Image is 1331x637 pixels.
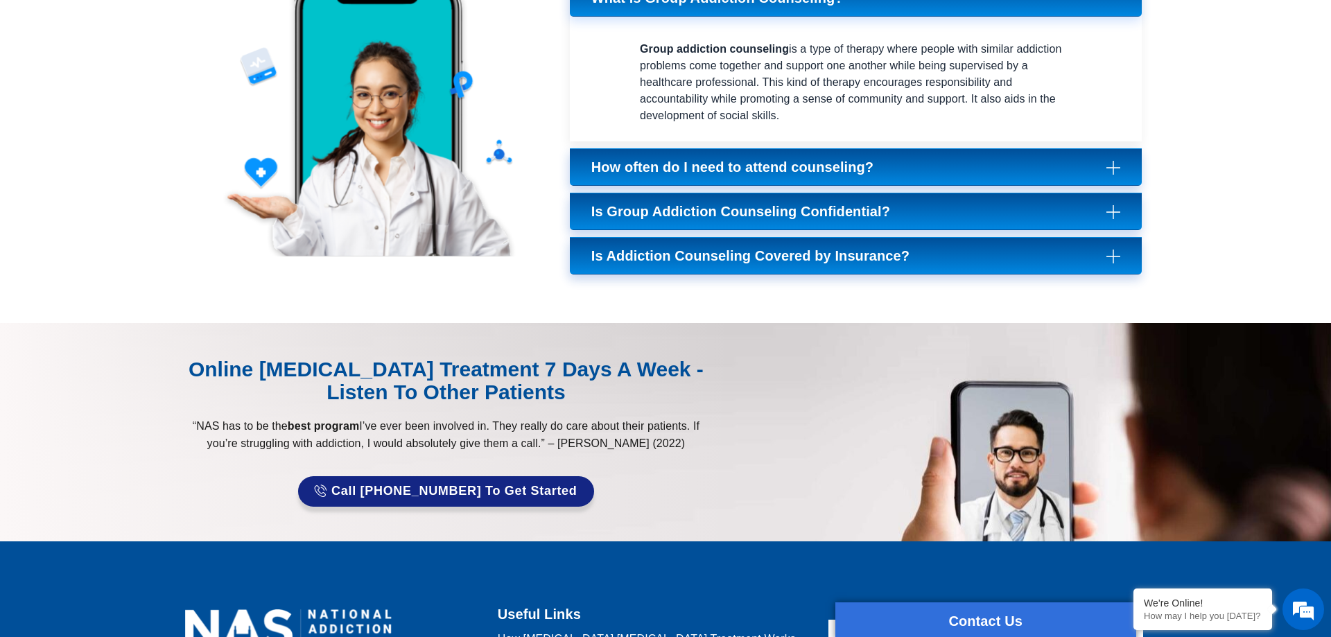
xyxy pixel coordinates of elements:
a: Is Group Addiction Counseling Confidential? [570,193,1142,230]
p: “NAS has to be the I’ve ever been involved in. They really do care about their patients. If you’r... [178,417,715,452]
strong: Group addiction counseling [640,43,789,55]
a: Call [PHONE_NUMBER] to Get Started [298,476,593,507]
span: Is Addiction Counseling Covered by Insurance? [591,247,916,264]
div: We're Online! [1144,597,1262,609]
p: is a type of therapy where people with similar addiction problems come together and support one a... [640,41,1072,124]
div: Minimize live chat window [227,7,261,40]
textarea: Type your message and hit 'Enter' [7,378,264,427]
p: How may I help you today? [1144,611,1262,621]
span: Call [PHONE_NUMBER] to Get Started [331,485,577,498]
span: How often do I need to attend counseling? [591,159,880,175]
span: Is Group Addiction Counseling Confidential? [591,203,897,220]
div: Chat with us now [93,73,254,91]
strong: best program [288,420,359,432]
div: Online [MEDICAL_DATA] Treatment 7 Days A Week - Listen to Other Patients [178,358,715,403]
h2: Contact Us [835,609,1136,634]
span: We're online! [80,175,191,315]
a: Is Addiction Counseling Covered by Insurance? [570,237,1142,274]
a: How often do I need to attend counseling? [570,148,1142,186]
div: Navigation go back [15,71,36,92]
h2: Useful Links [498,602,811,627]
